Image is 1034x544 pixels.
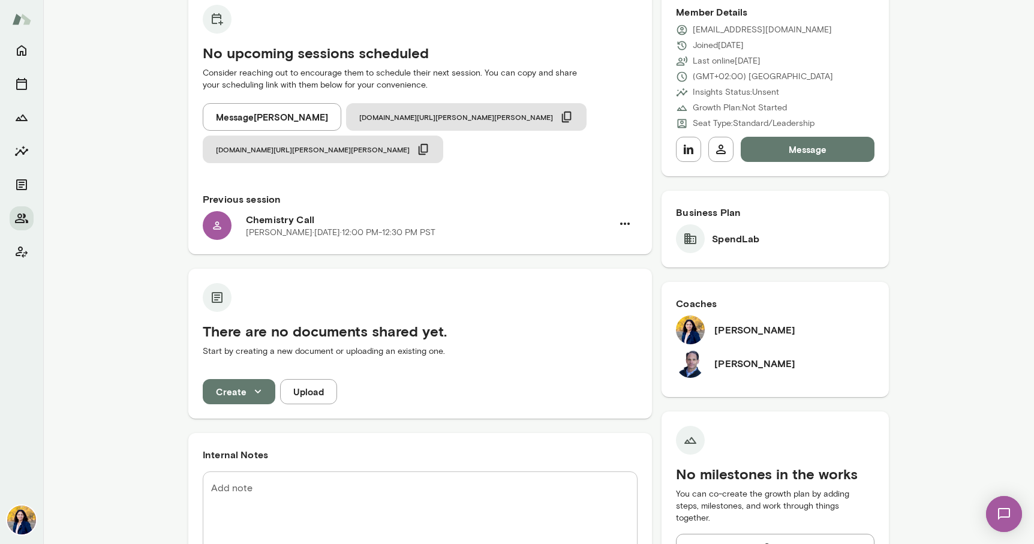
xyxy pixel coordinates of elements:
h6: Internal Notes [203,447,638,462]
span: [DOMAIN_NAME][URL][PERSON_NAME][PERSON_NAME] [359,112,553,122]
img: Jaya Jaware [676,315,705,344]
h5: There are no documents shared yet. [203,321,638,341]
p: You can co-create the growth plan by adding steps, milestones, and work through things together. [676,488,874,524]
button: Members [10,206,34,230]
p: Seat Type: Standard/Leadership [693,118,814,130]
span: [DOMAIN_NAME][URL][PERSON_NAME][PERSON_NAME] [216,145,410,154]
h6: SpendLab [712,232,759,246]
h5: No upcoming sessions scheduled [203,43,638,62]
p: Last online [DATE] [693,55,761,67]
img: Jaya Jaware [7,506,36,534]
p: Insights Status: Unsent [693,86,779,98]
h6: Chemistry Call [246,212,612,227]
p: Start by creating a new document or uploading an existing one. [203,345,638,357]
button: Message[PERSON_NAME] [203,103,341,131]
img: Jeremy Shane [676,349,705,378]
p: [PERSON_NAME] · [DATE] · 12:00 PM-12:30 PM PST [246,227,435,239]
button: Message [741,137,874,162]
h5: No milestones in the works [676,464,874,483]
h6: Member Details [676,5,874,19]
button: Sessions [10,72,34,96]
button: Client app [10,240,34,264]
p: Consider reaching out to encourage them to schedule their next session. You can copy and share yo... [203,67,638,91]
p: (GMT+02:00) [GEOGRAPHIC_DATA] [693,71,833,83]
button: Documents [10,173,34,197]
h6: Coaches [676,296,874,311]
button: Upload [280,379,337,404]
p: [EMAIL_ADDRESS][DOMAIN_NAME] [693,24,832,36]
button: Growth Plan [10,106,34,130]
button: Insights [10,139,34,163]
img: Mento [12,8,31,31]
button: [DOMAIN_NAME][URL][PERSON_NAME][PERSON_NAME] [203,136,443,163]
button: [DOMAIN_NAME][URL][PERSON_NAME][PERSON_NAME] [346,103,587,131]
button: Create [203,379,275,404]
button: Home [10,38,34,62]
p: Growth Plan: Not Started [693,102,787,114]
p: Joined [DATE] [693,40,744,52]
h6: [PERSON_NAME] [714,323,795,337]
h6: Business Plan [676,205,874,220]
h6: Previous session [203,192,638,206]
h6: [PERSON_NAME] [714,356,795,371]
